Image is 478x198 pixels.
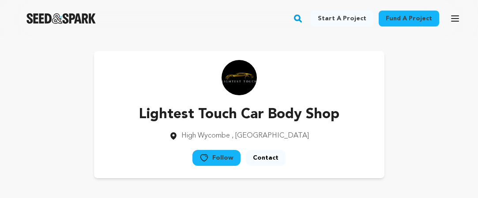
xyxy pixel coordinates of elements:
[232,132,309,139] span: , [GEOGRAPHIC_DATA]
[139,104,339,125] p: Lightest Touch Car Body Shop
[26,13,96,24] img: Seed&Spark Logo Dark Mode
[26,13,96,24] a: Seed&Spark Homepage
[181,132,230,139] span: High Wycombe
[311,11,373,26] a: Start a project
[222,60,257,95] img: https://seedandspark-static.s3.us-east-2.amazonaws.com/images/User/002/321/888/medium/7c5885423d8...
[379,11,439,26] a: Fund a project
[192,150,241,166] a: Follow
[246,150,286,166] a: Contact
